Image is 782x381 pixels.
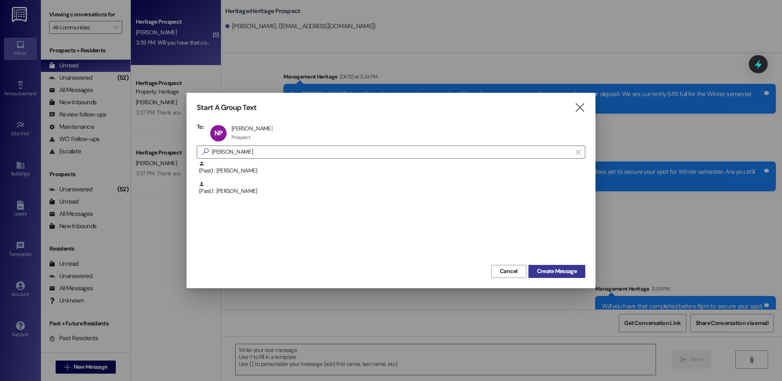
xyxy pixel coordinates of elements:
div: (Past) : [PERSON_NAME] [199,181,585,195]
span: Create Message [537,267,577,276]
div: Prospect [231,134,250,141]
button: Cancel [491,265,526,278]
span: NP [214,129,222,137]
div: (Past) : [PERSON_NAME] [199,161,585,175]
i:  [574,103,585,112]
h3: Start A Group Text [197,103,256,112]
div: (Past) : [PERSON_NAME] [197,161,585,181]
div: (Past) : [PERSON_NAME] [197,181,585,202]
button: Create Message [528,265,585,278]
h3: To: [197,123,204,130]
span: Cancel [500,267,518,276]
button: Clear text [572,146,585,158]
input: Search for any contact or apartment [212,146,572,158]
i:  [576,149,580,155]
div: [PERSON_NAME] [231,125,272,132]
i:  [199,148,212,156]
